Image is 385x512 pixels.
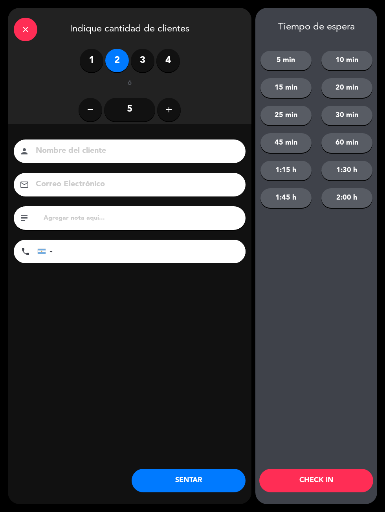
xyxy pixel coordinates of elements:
div: Argentina: +54 [38,240,56,263]
button: 5 min [260,51,312,70]
label: 1 [80,49,103,72]
button: 20 min [321,78,372,98]
input: Nombre del cliente [35,144,235,158]
button: 60 min [321,133,372,153]
button: 10 min [321,51,372,70]
div: Indique cantidad de clientes [8,8,251,49]
input: Correo Electrónico [35,178,235,191]
button: CHECK IN [259,469,373,492]
button: 45 min [260,133,312,153]
button: 30 min [321,106,372,125]
button: add [157,98,181,121]
i: add [164,105,174,114]
button: 1:30 h [321,161,372,180]
i: email [20,180,29,189]
i: subject [20,213,29,223]
button: 15 min [260,78,312,98]
div: Tiempo de espera [255,22,377,33]
button: 1:45 h [260,188,312,208]
label: 4 [156,49,180,72]
div: ó [117,80,143,88]
button: 25 min [260,106,312,125]
input: Agregar nota aquí... [43,213,240,224]
label: 2 [105,49,129,72]
button: 1:15 h [260,161,312,180]
i: remove [86,105,95,114]
i: close [21,25,30,34]
button: 2:00 h [321,188,372,208]
i: person [20,147,29,156]
button: SENTAR [132,469,246,492]
button: remove [79,98,102,121]
i: phone [21,247,30,256]
label: 3 [131,49,154,72]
